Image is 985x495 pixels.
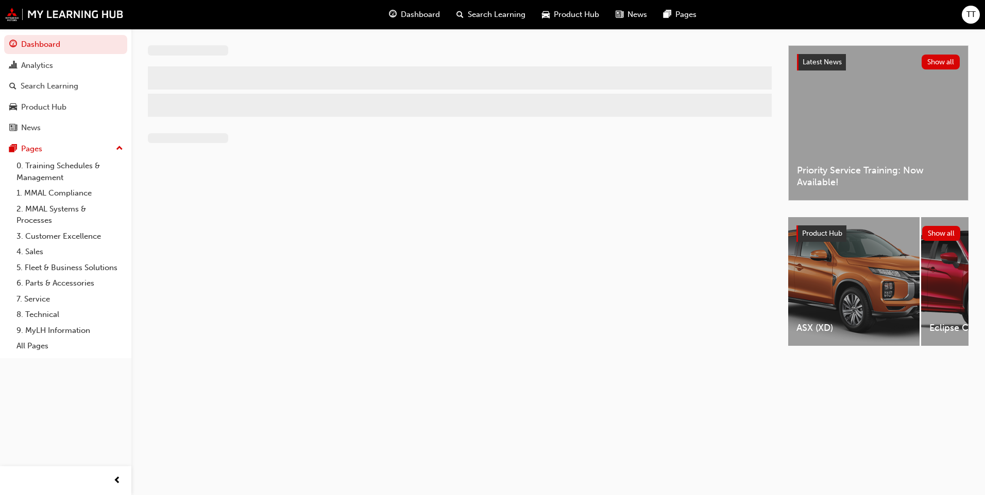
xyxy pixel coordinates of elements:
a: 9. MyLH Information [12,323,127,339]
button: Show all [922,226,961,241]
span: prev-icon [113,474,121,487]
img: mmal [5,8,124,21]
a: Product Hub [4,98,127,117]
span: chart-icon [9,61,17,70]
a: 8. Technical [12,307,127,323]
span: search-icon [9,82,16,91]
a: 1. MMAL Compliance [12,185,127,201]
span: Dashboard [401,9,440,21]
button: TT [962,6,980,24]
span: pages-icon [9,145,17,154]
a: news-iconNews [607,4,655,25]
span: search-icon [456,8,464,21]
div: Search Learning [21,80,78,92]
a: News [4,118,127,137]
a: 7. Service [12,291,127,307]
div: Product Hub [21,101,66,113]
button: Pages [4,139,127,158]
a: Latest NewsShow allPriority Service Training: Now Available! [788,45,969,201]
span: News [627,9,647,21]
span: pages-icon [664,8,671,21]
a: 6. Parts & Accessories [12,275,127,291]
a: car-iconProduct Hub [534,4,607,25]
span: news-icon [9,123,17,133]
a: ASX (XD) [788,217,920,346]
span: Product Hub [802,229,842,238]
a: 5. Fleet & Business Solutions [12,260,127,276]
div: News [21,122,41,134]
a: 3. Customer Excellence [12,228,127,244]
span: up-icon [116,142,123,155]
span: guage-icon [9,40,17,49]
a: 2. MMAL Systems & Processes [12,201,127,228]
a: Latest NewsShow all [797,54,960,70]
a: 0. Training Schedules & Management [12,158,127,185]
span: Product Hub [554,9,599,21]
span: ASX (XD) [796,322,911,334]
a: Product HubShow all [796,225,960,242]
a: Search Learning [4,77,127,96]
span: Priority Service Training: Now Available! [797,165,960,188]
span: TT [966,9,976,21]
div: Pages [21,143,42,155]
a: guage-iconDashboard [381,4,448,25]
span: guage-icon [389,8,397,21]
span: Search Learning [468,9,525,21]
span: Latest News [803,58,842,66]
a: Dashboard [4,35,127,54]
a: pages-iconPages [655,4,705,25]
button: Show all [922,55,960,69]
span: car-icon [542,8,550,21]
span: Pages [675,9,697,21]
div: Analytics [21,60,53,72]
a: All Pages [12,338,127,354]
a: 4. Sales [12,244,127,260]
a: search-iconSearch Learning [448,4,534,25]
button: DashboardAnalyticsSearch LearningProduct HubNews [4,33,127,139]
span: news-icon [616,8,623,21]
a: Analytics [4,56,127,75]
span: car-icon [9,103,17,112]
